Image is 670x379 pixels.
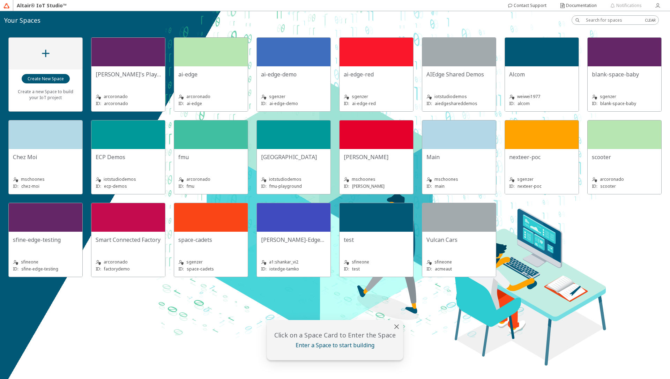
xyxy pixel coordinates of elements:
[426,176,492,183] unity-typography: mschoones
[13,84,78,105] unity-typography: Create a new Space to build your IoT project
[13,153,78,161] unity-typography: Chez Moi
[426,93,492,100] unity-typography: iotstudiodemos
[592,70,657,78] unity-typography: blank-space-baby
[261,259,326,266] unity-typography: a1:shankar_vi2
[352,101,376,106] p: ai-edge-red
[352,183,385,189] p: [PERSON_NAME]
[104,183,127,189] p: ecp-demos
[271,341,399,349] unity-typography: Enter a Space to start building
[261,266,267,272] p: ID:
[600,183,616,189] p: scooter
[187,183,194,189] p: fmu
[96,101,101,106] p: ID:
[518,101,530,106] p: alcom
[261,93,326,100] unity-typography: sgenzer
[104,101,128,106] p: arcoronado
[21,266,58,272] p: sfine-edge-testing
[96,236,161,244] unity-typography: Smart Connected Factory
[426,70,492,78] unity-typography: AIEdge Shared Demos
[178,176,244,183] unity-typography: arcoronado
[187,266,214,272] p: space-cadets
[600,101,636,106] p: blank-space-baby
[435,101,477,106] p: aiedgeshareddemos
[13,266,18,272] p: ID:
[178,70,244,78] unity-typography: ai-edge
[261,176,326,183] unity-typography: iotstudiodemos
[344,93,409,100] unity-typography: sgenzer
[592,183,597,189] p: ID:
[178,183,184,189] p: ID:
[344,266,349,272] p: ID:
[592,153,657,161] unity-typography: scooter
[435,183,445,189] p: main
[178,259,244,266] unity-typography: sgenzer
[178,236,244,244] unity-typography: space-cadets
[344,259,409,266] unity-typography: sfineone
[178,93,244,100] unity-typography: arcoronado
[344,183,349,189] p: ID:
[426,153,492,161] unity-typography: Main
[509,183,515,189] p: ID:
[344,153,409,161] unity-typography: [PERSON_NAME]
[96,176,161,183] unity-typography: iotstudiodemos
[592,176,657,183] unity-typography: arcoronado
[269,183,302,189] p: fmu-playground
[426,101,432,106] p: ID:
[509,101,515,106] p: ID:
[352,266,360,272] p: test
[178,266,184,272] p: ID:
[13,259,78,266] unity-typography: sfineone
[261,153,326,161] unity-typography: [GEOGRAPHIC_DATA]
[426,266,432,272] p: ID:
[96,259,161,266] unity-typography: arcoronado
[13,176,78,183] unity-typography: mschoones
[187,101,202,106] p: ai-edge
[435,266,452,272] p: acmeaut
[509,153,574,161] unity-typography: nexteer-poc
[271,331,399,339] unity-typography: Click on a Space Card to Enter the Space
[426,236,492,244] unity-typography: Vulcan Cars
[344,236,409,244] unity-typography: test
[96,153,161,161] unity-typography: ECP Demos
[509,176,574,183] unity-typography: sgenzer
[269,101,298,106] p: ai-edge-demo
[104,266,130,272] p: factorydemo
[261,183,267,189] p: ID:
[96,93,161,100] unity-typography: arcoronado
[592,101,597,106] p: ID:
[96,70,161,78] unity-typography: [PERSON_NAME]'s Playground
[178,153,244,161] unity-typography: fmu
[509,93,574,100] unity-typography: weiwei1977
[21,183,39,189] p: chez-moi
[261,236,326,244] unity-typography: [PERSON_NAME]-EdgeApps
[344,101,349,106] p: ID:
[13,236,78,244] unity-typography: sfine-edge-testing
[509,70,574,78] unity-typography: Alcom
[96,183,101,189] p: ID:
[13,183,18,189] p: ID:
[178,101,184,106] p: ID:
[426,183,432,189] p: ID:
[426,259,492,266] unity-typography: sfineone
[261,70,326,78] unity-typography: ai-edge-demo
[261,101,267,106] p: ID:
[344,70,409,78] unity-typography: ai-edge-red
[592,93,657,100] unity-typography: sgenzer
[344,176,409,183] unity-typography: mschoones
[269,266,299,272] p: iotedge-tamko
[518,183,542,189] p: nexteer-poc
[96,266,101,272] p: ID:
